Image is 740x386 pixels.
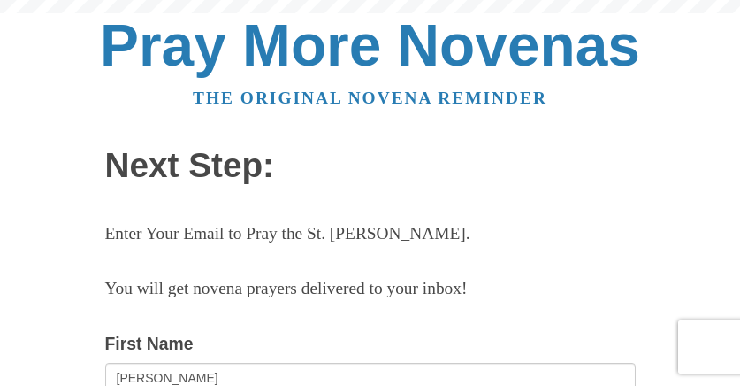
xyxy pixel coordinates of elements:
[105,147,636,185] h1: Next Step:
[105,274,636,304] p: You will get novena prayers delivered to your inbox!
[105,329,194,359] label: First Name
[100,12,640,78] a: Pray More Novenas
[193,89,547,107] a: The original novena reminder
[105,220,636,249] p: Enter Your Email to Pray the St. [PERSON_NAME].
